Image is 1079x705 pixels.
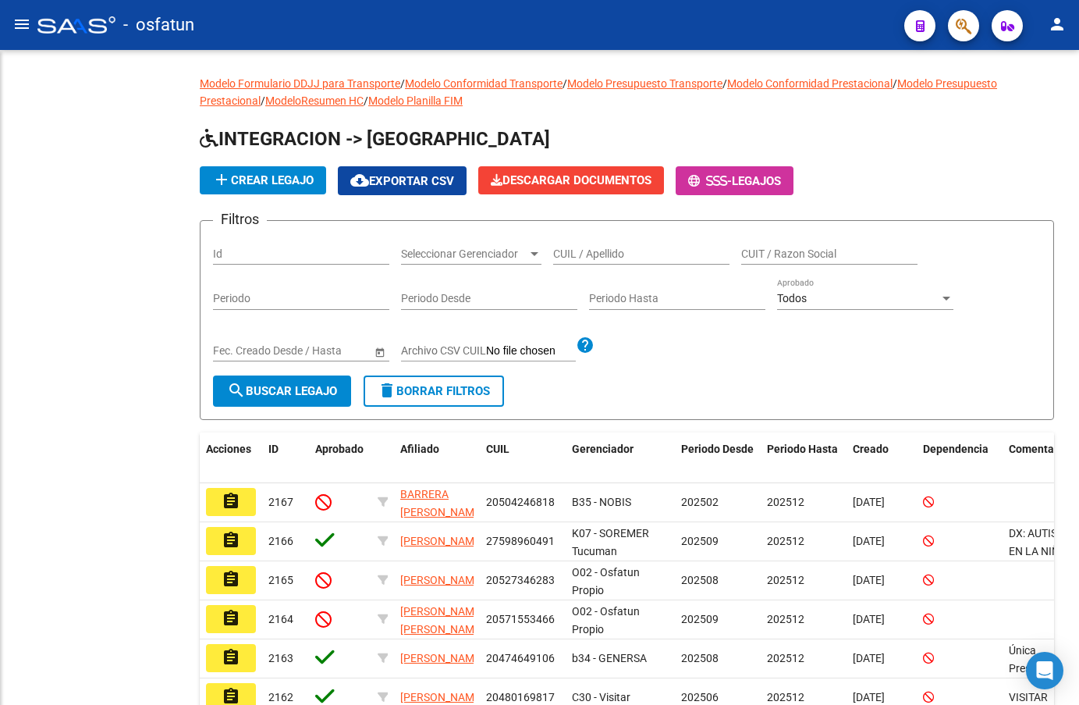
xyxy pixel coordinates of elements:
[572,566,640,596] span: O02 - Osfatun Propio
[681,535,719,547] span: 202509
[572,527,649,557] span: K07 - SOREMER Tucuman
[767,652,804,664] span: 202512
[688,174,732,188] span: -
[212,173,314,187] span: Crear Legajo
[853,652,885,664] span: [DATE]
[400,535,484,547] span: [PERSON_NAME]
[350,171,369,190] mat-icon: cloud_download
[309,433,371,484] datatable-header-cell: Aprobado
[368,94,463,107] a: Modelo Planilla FIM
[853,691,885,703] span: [DATE]
[315,443,364,455] span: Aprobado
[268,535,293,547] span: 2166
[123,8,194,42] span: - osfatun
[222,570,240,589] mat-icon: assignment
[486,443,509,455] span: CUIL
[486,652,555,664] span: 20474649106
[213,208,267,230] h3: Filtros
[401,247,527,261] span: Seleccionar Gerenciador
[222,609,240,628] mat-icon: assignment
[401,344,486,357] span: Archivo CSV CUIL
[222,648,240,667] mat-icon: assignment
[1009,527,1074,557] span: DX: AUTISMO EN LA NIÑEZ
[200,433,262,484] datatable-header-cell: Acciones
[572,652,647,664] span: b34 - GENERSA
[400,652,484,664] span: [PERSON_NAME]
[486,613,555,625] span: 20571553466
[576,336,595,354] mat-icon: help
[853,613,885,625] span: [DATE]
[400,605,484,636] span: [PERSON_NAME] [PERSON_NAME]
[572,443,634,455] span: Gerenciador
[732,174,781,188] span: Legajos
[917,433,1003,484] datatable-header-cell: Dependencia
[486,574,555,586] span: 20527346283
[767,613,804,625] span: 202512
[378,381,396,400] mat-icon: delete
[847,433,917,484] datatable-header-cell: Creado
[681,613,719,625] span: 202509
[572,605,640,636] span: O02 - Osfatun Propio
[268,613,293,625] span: 2164
[853,535,885,547] span: [DATE]
[400,574,484,586] span: [PERSON_NAME]
[675,433,761,484] datatable-header-cell: Periodo Desde
[262,433,309,484] datatable-header-cell: ID
[268,496,293,508] span: 2167
[268,691,293,703] span: 2162
[378,384,490,398] span: Borrar Filtros
[767,496,804,508] span: 202512
[200,128,550,150] span: INTEGRACION -> [GEOGRAPHIC_DATA]
[364,376,504,407] button: Borrar Filtros
[761,433,847,484] datatable-header-cell: Periodo Hasta
[486,535,555,547] span: 27598960491
[212,170,231,189] mat-icon: add
[394,433,480,484] datatable-header-cell: Afiliado
[681,496,719,508] span: 202502
[767,443,838,455] span: Periodo Hasta
[486,496,555,508] span: 20504246818
[227,384,337,398] span: Buscar Legajo
[767,691,804,703] span: 202512
[1048,15,1067,34] mat-icon: person
[681,652,719,664] span: 202508
[400,691,484,703] span: [PERSON_NAME]
[1009,691,1048,703] span: VISITAR
[676,166,793,195] button: -Legajos
[350,174,454,188] span: Exportar CSV
[777,292,807,304] span: Todos
[853,443,889,455] span: Creado
[853,496,885,508] span: [DATE]
[486,691,555,703] span: 20480169817
[200,166,326,194] button: Crear Legajo
[222,492,240,511] mat-icon: assignment
[213,344,270,358] input: Fecha inicio
[572,496,631,508] span: B35 - NOBIS
[405,77,563,90] a: Modelo Conformidad Transporte
[567,77,722,90] a: Modelo Presupuesto Transporte
[478,166,664,194] button: Descargar Documentos
[480,433,566,484] datatable-header-cell: CUIL
[486,344,576,358] input: Archivo CSV CUIL
[491,173,651,187] span: Descargar Documentos
[338,166,467,195] button: Exportar CSV
[268,574,293,586] span: 2165
[268,443,279,455] span: ID
[681,443,754,455] span: Periodo Desde
[227,381,246,400] mat-icon: search
[566,433,675,484] datatable-header-cell: Gerenciador
[222,531,240,550] mat-icon: assignment
[268,652,293,664] span: 2163
[853,574,885,586] span: [DATE]
[400,488,484,518] span: BARRERA [PERSON_NAME]
[1026,652,1063,689] div: Open Intercom Messenger
[727,77,893,90] a: Modelo Conformidad Prestacional
[265,94,364,107] a: ModeloResumen HC
[681,691,719,703] span: 202506
[767,574,804,586] span: 202512
[767,535,804,547] span: 202512
[283,344,360,358] input: Fecha fin
[213,376,351,407] button: Buscar Legajo
[206,443,251,455] span: Acciones
[572,691,630,703] span: C30 - Visitar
